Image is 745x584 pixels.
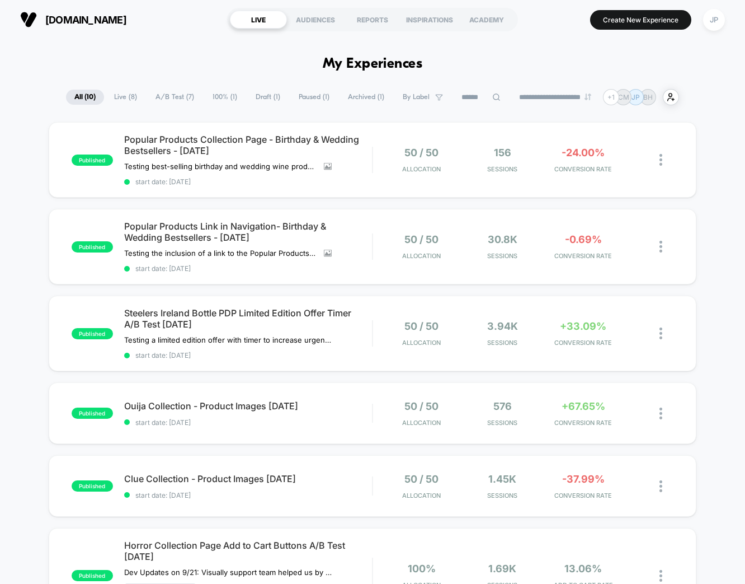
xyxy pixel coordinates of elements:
span: 576 [493,400,512,412]
span: -24.00% [562,147,605,158]
span: Clue Collection - Product Images [DATE] [124,473,372,484]
p: CM [618,93,629,101]
img: close [659,408,662,419]
div: AUDIENCES [287,11,344,29]
div: JP [703,9,725,31]
div: + 1 [603,89,619,105]
span: Archived ( 1 ) [340,90,393,105]
span: -37.99% [562,473,605,485]
span: All ( 10 ) [66,90,104,105]
span: 13.06% [564,563,602,574]
span: Dev Updates on 9/21: Visually support team helped us by allowing the Add to Cart button be clicka... [124,568,332,577]
span: +33.09% [560,320,606,332]
span: +67.65% [562,400,605,412]
span: published [72,570,113,581]
span: Allocation [402,252,441,260]
span: Horror Collection Page Add to Cart Buttons A/B Test [DATE] [124,540,372,562]
div: LIVE [230,11,287,29]
span: start date: [DATE] [124,351,372,359]
span: Sessions [465,492,540,499]
span: 50 / 50 [404,400,438,412]
span: CONVERSION RATE [546,339,621,347]
span: Popular Products Link in Navigation- Birthday & Wedding Bestsellers - [DATE] [124,221,372,243]
span: CONVERSION RATE [546,252,621,260]
span: 1.45k [488,473,516,485]
span: Sessions [465,419,540,427]
span: start date: [DATE] [124,491,372,499]
span: 1.69k [488,563,516,574]
span: Allocation [402,165,441,173]
span: start date: [DATE] [124,418,372,427]
span: -0.69% [565,233,602,245]
div: INSPIRATIONS [401,11,458,29]
span: Testing best-selling birthday and wedding wine products on the Popular Products collection page. [124,162,315,171]
h1: My Experiences [323,56,423,72]
span: 156 [494,147,511,158]
span: Paused ( 1 ) [290,90,338,105]
span: 50 / 50 [404,320,438,332]
img: Visually logo [20,11,37,28]
span: 3.94k [487,320,518,332]
img: close [659,154,662,166]
span: Sessions [465,165,540,173]
span: Ouija Collection - Product Images [DATE] [124,400,372,412]
span: start date: [DATE] [124,177,372,186]
div: REPORTS [344,11,401,29]
span: published [72,155,113,166]
span: start date: [DATE] [124,264,372,273]
span: CONVERSION RATE [546,419,621,427]
span: published [72,241,113,253]
button: Create New Experience [590,10,691,30]
span: 50 / 50 [404,147,438,158]
span: Draft ( 1 ) [247,90,289,105]
span: published [72,328,113,339]
span: By Label [403,93,430,101]
span: [DOMAIN_NAME] [45,14,126,26]
img: close [659,241,662,253]
span: 100% [408,563,436,574]
img: end [584,94,591,100]
button: [DOMAIN_NAME] [17,11,130,29]
span: 100% ( 1 ) [204,90,246,105]
span: Testing the inclusion of a link to the Popular Products collection page with CTA text: "Shop Our ... [124,249,315,258]
span: 30.8k [488,233,517,245]
span: Testing a limited edition offer with timer to increase urgency for customers to add the Steelers ... [124,335,332,344]
span: Allocation [402,492,441,499]
img: close [659,328,662,339]
span: Allocation [402,339,441,347]
div: ACADEMY [458,11,515,29]
p: JP [631,93,640,101]
button: JP [700,8,728,31]
span: Live ( 8 ) [106,90,145,105]
p: BH [643,93,653,101]
span: CONVERSION RATE [546,492,621,499]
span: A/B Test ( 7 ) [147,90,202,105]
span: 50 / 50 [404,473,438,485]
span: Allocation [402,419,441,427]
span: published [72,408,113,419]
span: Sessions [465,252,540,260]
span: Steelers Ireland Bottle PDP Limited Edition Offer Timer A/B Test [DATE] [124,307,372,330]
span: published [72,480,113,492]
span: Sessions [465,339,540,347]
img: close [659,570,662,582]
span: Popular Products Collection Page - Birthday & Wedding Bestsellers - [DATE] [124,134,372,156]
span: 50 / 50 [404,233,438,245]
span: CONVERSION RATE [546,165,621,173]
img: close [659,480,662,492]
